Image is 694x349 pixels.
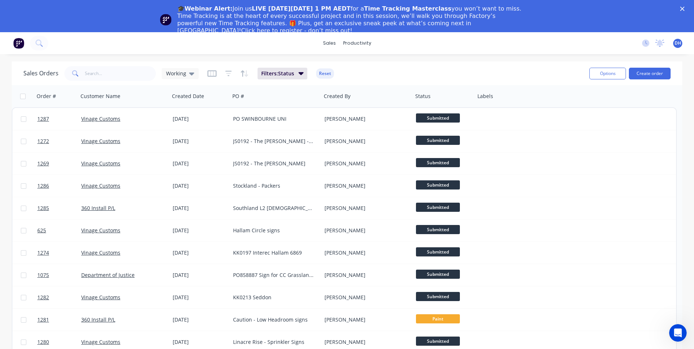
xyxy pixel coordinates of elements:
[416,247,460,256] span: Submitted
[177,5,233,12] b: 🎓Webinar Alert:
[364,5,451,12] b: Time Tracking Masterclass
[325,271,406,279] div: [PERSON_NAME]
[325,204,406,212] div: [PERSON_NAME]
[37,249,49,256] span: 1274
[81,271,135,278] a: Department of Justice
[416,158,460,167] span: Submitted
[233,227,314,234] div: Hallam Circle signs
[233,138,314,145] div: JS0192 - The [PERSON_NAME] - FRV
[37,294,49,301] span: 1282
[325,138,406,145] div: [PERSON_NAME]
[319,38,340,49] div: sales
[325,316,406,323] div: [PERSON_NAME]
[680,7,687,11] div: Close
[415,93,431,100] div: Status
[37,338,49,346] span: 1280
[172,93,204,100] div: Created Date
[37,316,49,323] span: 1281
[37,130,81,152] a: 1272
[325,294,406,301] div: [PERSON_NAME]
[37,242,81,264] a: 1274
[325,182,406,189] div: [PERSON_NAME]
[416,270,460,279] span: Submitted
[37,175,81,197] a: 1286
[416,225,460,234] span: Submitted
[81,204,115,211] a: 360 Install P/L
[233,316,314,323] div: Caution - Low Headroom signs
[166,70,186,77] span: Working
[37,93,56,100] div: Order #
[325,115,406,123] div: [PERSON_NAME]
[325,338,406,346] div: [PERSON_NAME]
[37,115,49,123] span: 1287
[37,227,46,234] span: 625
[233,338,314,346] div: Linacre Rise - Sprinkler Signs
[325,249,406,256] div: [PERSON_NAME]
[80,93,120,100] div: Customer Name
[81,115,120,122] a: Vinage Customs
[233,182,314,189] div: Stockland - Packers
[23,70,59,77] h1: Sales Orders
[37,271,49,279] span: 1075
[81,316,115,323] a: 360 Install P/L
[173,316,227,323] div: [DATE]
[173,338,227,346] div: [DATE]
[233,204,314,212] div: Southland L2 [DEMOGRAPHIC_DATA] Amenities
[261,70,294,77] span: Filters: Status
[416,292,460,301] span: Submitted
[160,14,172,26] img: Profile image for Team
[173,204,227,212] div: [DATE]
[37,204,49,212] span: 1285
[233,271,314,279] div: PO858887 Sign for CC Grasslands
[324,93,350,100] div: Created By
[37,197,81,219] a: 1285
[81,138,120,145] a: Vinage Customs
[85,66,156,81] input: Search...
[589,68,626,79] button: Options
[416,113,460,123] span: Submitted
[37,160,49,167] span: 1269
[37,138,49,145] span: 1272
[325,227,406,234] div: [PERSON_NAME]
[416,337,460,346] span: Submitted
[173,115,227,123] div: [DATE]
[233,294,314,301] div: KK0213 Seddon
[416,203,460,212] span: Submitted
[258,68,307,79] button: Filters:Status
[173,160,227,167] div: [DATE]
[416,180,460,189] span: Submitted
[81,294,120,301] a: Vinage Customs
[173,249,227,256] div: [DATE]
[37,264,81,286] a: 1075
[177,5,523,34] div: Join us for a you won’t want to miss. Time Tracking is at the heart of every successful project a...
[340,38,375,49] div: productivity
[252,5,350,12] b: LIVE [DATE][DATE] 1 PM AEDT
[37,182,49,189] span: 1286
[37,108,81,130] a: 1287
[233,160,314,167] div: JS0192 - The [PERSON_NAME]
[325,160,406,167] div: [PERSON_NAME]
[81,249,120,256] a: Vinage Customs
[416,136,460,145] span: Submitted
[173,138,227,145] div: [DATE]
[416,314,460,323] span: Paint
[173,182,227,189] div: [DATE]
[669,324,687,342] iframe: Intercom live chat
[233,249,314,256] div: KK0197 Interec Hallam 6869
[675,40,681,46] span: DH
[477,93,493,100] div: Labels
[629,68,671,79] button: Create order
[232,93,244,100] div: PO #
[233,115,314,123] div: PO SWINBOURNE UNI
[37,153,81,174] a: 1269
[173,294,227,301] div: [DATE]
[173,271,227,279] div: [DATE]
[241,27,352,34] a: Click here to register - don’t miss out!
[316,68,334,79] button: Reset
[13,38,24,49] img: Factory
[81,160,120,167] a: Vinage Customs
[37,219,81,241] a: 625
[173,227,227,234] div: [DATE]
[81,338,120,345] a: Vinage Customs
[81,182,120,189] a: Vinage Customs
